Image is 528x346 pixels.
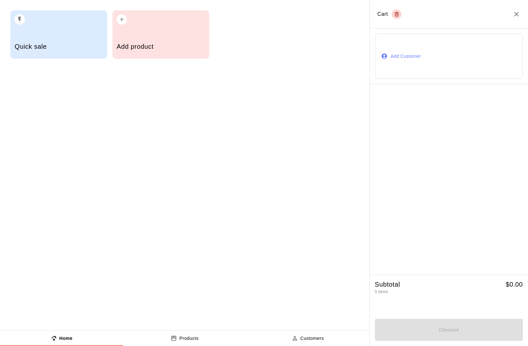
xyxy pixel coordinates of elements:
[10,10,107,59] button: Quick sale
[375,34,523,78] button: Add Customer
[512,10,520,18] button: Close
[300,335,324,342] p: Customers
[117,42,205,51] h5: Add product
[392,9,401,19] button: Empty cart
[375,290,388,294] span: 0 items
[506,280,523,289] h5: $ 0.00
[15,42,103,51] h5: Quick sale
[59,335,73,342] p: Home
[179,335,199,342] p: Products
[375,280,400,289] h5: Subtotal
[378,9,402,19] div: Cart
[112,10,209,59] button: Add product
